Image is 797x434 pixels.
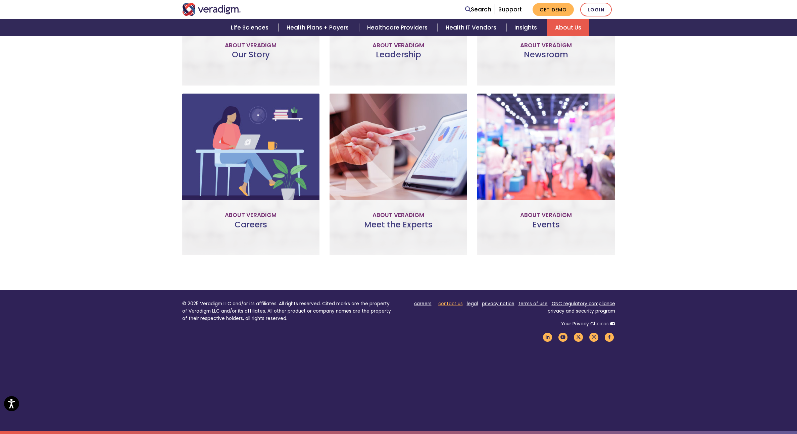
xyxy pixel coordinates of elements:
p: About Veradigm [188,211,314,220]
a: Healthcare Providers [359,19,438,36]
p: About Veradigm [483,41,609,50]
a: Insights [506,19,547,36]
a: About Us [547,19,589,36]
a: careers [414,301,432,307]
p: About Veradigm [188,41,314,50]
a: Veradigm Instagram Link [588,334,600,340]
a: privacy and security program [548,308,615,314]
p: © 2025 Veradigm LLC and/or its affiliates. All rights reserved. Cited marks are the property of V... [182,300,394,322]
p: About Veradigm [335,211,462,220]
h3: Leadership [335,50,462,69]
a: terms of use [518,301,548,307]
a: ONC regulatory compliance [552,301,615,307]
h3: Careers [188,220,314,239]
h3: Events [483,220,609,239]
a: Get Demo [533,3,574,16]
a: Support [498,5,522,13]
a: Login [580,3,612,16]
p: About Veradigm [335,41,462,50]
a: Veradigm LinkedIn Link [542,334,553,340]
a: Your Privacy Choices [561,321,609,327]
a: Health IT Vendors [438,19,506,36]
a: Search [465,5,491,14]
a: Veradigm Facebook Link [604,334,615,340]
a: Veradigm YouTube Link [557,334,569,340]
a: Health Plans + Payers [279,19,359,36]
h3: Our Story [188,50,314,69]
a: Life Sciences [223,19,279,36]
p: About Veradigm [483,211,609,220]
a: privacy notice [482,301,514,307]
h3: Meet the Experts [335,220,462,239]
img: Veradigm logo [182,3,241,16]
a: contact us [438,301,463,307]
a: legal [467,301,478,307]
h3: Newsroom [483,50,609,69]
a: Veradigm Twitter Link [573,334,584,340]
